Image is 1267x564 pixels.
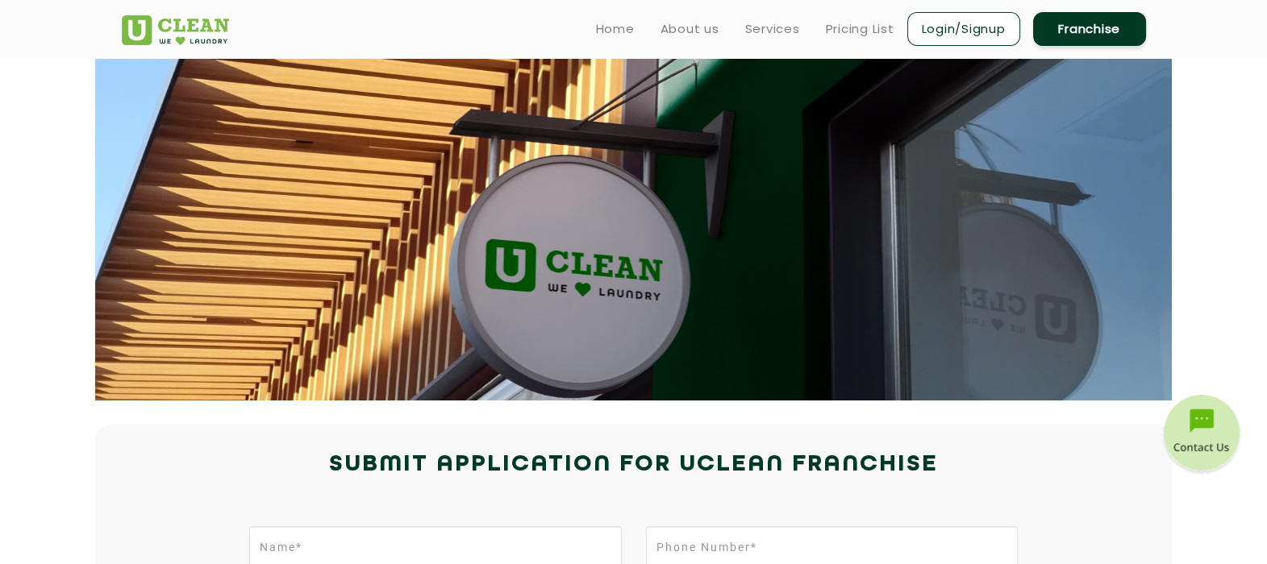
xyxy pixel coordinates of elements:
[1033,12,1146,46] a: Franchise
[122,15,229,45] img: UClean Laundry and Dry Cleaning
[826,19,894,39] a: Pricing List
[745,19,800,39] a: Services
[907,12,1020,46] a: Login/Signup
[596,19,635,39] a: Home
[122,446,1146,484] h2: Submit Application for UCLEAN FRANCHISE
[661,19,719,39] a: About us
[1161,395,1242,475] img: contact-btn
